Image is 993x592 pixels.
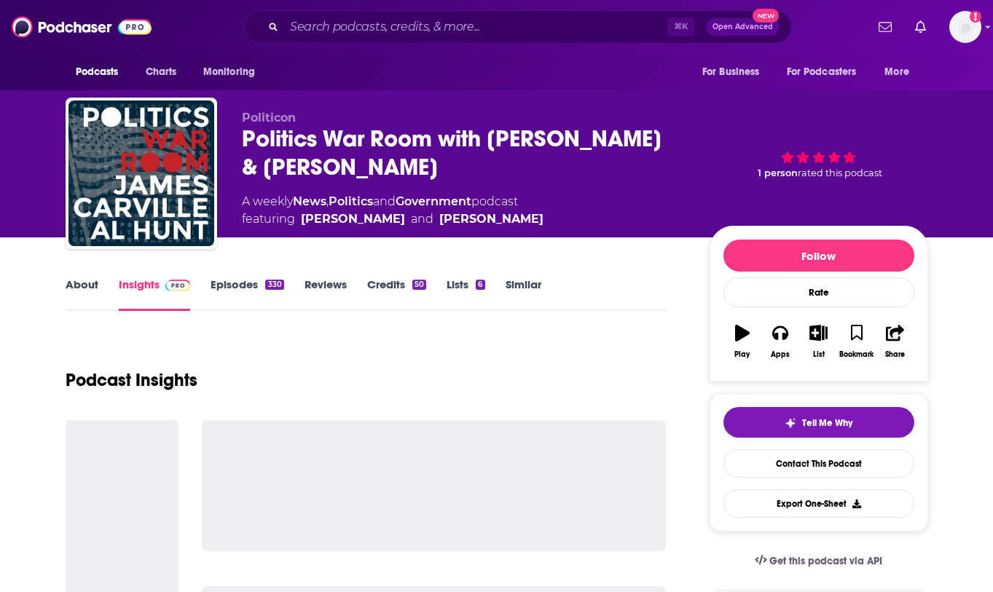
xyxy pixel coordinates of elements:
[769,555,882,567] span: Get this podcast via API
[949,11,981,43] img: User Profile
[244,10,792,44] div: Search podcasts, credits, & more...
[476,280,484,290] div: 6
[723,240,914,272] button: Follow
[412,280,426,290] div: 50
[203,62,255,82] span: Monitoring
[119,277,191,311] a: InsightsPodchaser Pro
[909,15,932,39] a: Show notifications dropdown
[787,62,857,82] span: For Podcasters
[326,194,329,208] span: ,
[761,315,799,368] button: Apps
[447,277,484,311] a: Lists6
[506,277,541,311] a: Similar
[838,315,876,368] button: Bookmark
[12,13,152,41] img: Podchaser - Follow, Share and Rate Podcasts
[743,543,895,579] a: Get this podcast via API
[710,111,928,202] div: 1 personrated this podcast
[884,62,909,82] span: More
[242,210,543,228] span: featuring
[293,194,326,208] a: News
[785,417,796,429] img: tell me why sparkle
[802,417,852,429] span: Tell Me Why
[798,167,882,178] span: rated this podcast
[373,194,396,208] span: and
[723,489,914,518] button: Export One-Sheet
[799,315,837,368] button: List
[885,350,905,359] div: Share
[777,58,878,86] button: open menu
[702,62,760,82] span: For Business
[873,15,898,39] a: Show notifications dropdown
[265,280,283,290] div: 330
[753,9,779,23] span: New
[758,167,798,178] span: 1 person
[193,58,274,86] button: open menu
[329,194,373,208] a: Politics
[876,315,914,368] button: Share
[723,315,761,368] button: Play
[949,11,981,43] button: Show profile menu
[692,58,778,86] button: open menu
[439,210,543,228] a: [PERSON_NAME]
[970,11,981,23] svg: Add a profile image
[411,210,433,228] span: and
[242,193,543,228] div: A weekly podcast
[76,62,119,82] span: Podcasts
[667,17,694,36] span: ⌘ K
[66,369,197,391] h1: Podcast Insights
[68,100,214,246] img: Politics War Room with James Carville & Al Hunt
[771,350,790,359] div: Apps
[211,277,283,311] a: Episodes330
[305,277,347,311] a: Reviews
[723,407,914,438] button: tell me why sparkleTell Me Why
[66,277,98,311] a: About
[723,449,914,478] a: Contact This Podcast
[713,23,773,31] span: Open Advanced
[66,58,138,86] button: open menu
[874,58,927,86] button: open menu
[284,15,667,39] input: Search podcasts, credits, & more...
[146,62,177,82] span: Charts
[165,280,191,291] img: Podchaser Pro
[734,350,750,359] div: Play
[367,277,426,311] a: Credits50
[706,18,780,36] button: Open AdvancedNew
[301,210,405,228] a: [PERSON_NAME]
[723,277,914,307] div: Rate
[136,58,186,86] a: Charts
[813,350,825,359] div: List
[949,11,981,43] span: Logged in as LBPublicity2
[839,350,874,359] div: Bookmark
[396,194,471,208] a: Government
[242,111,296,125] span: Politicon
